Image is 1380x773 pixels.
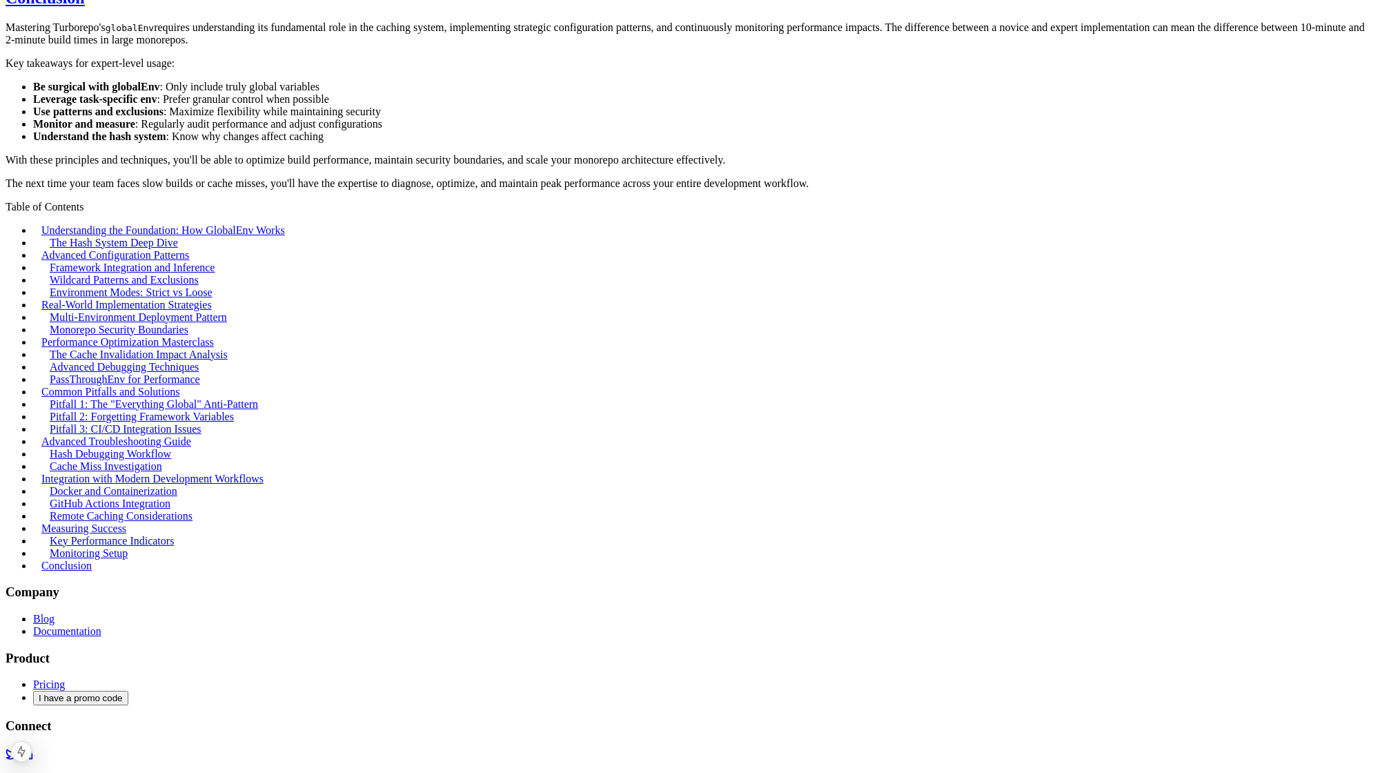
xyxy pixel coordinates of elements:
a: Multi-Environment Deployment Pattern [50,311,227,323]
a: Blog [33,613,55,625]
a: Conclusion [41,560,92,571]
p: Mastering Turborepo's requires understanding its fundamental role in the caching system, implemen... [6,21,1374,46]
a: Understanding the Foundation: How GlobalEnv Works [41,224,285,236]
div: Table of Contents [6,201,1374,213]
a: Framework Integration and Inference [50,262,215,273]
a: Cache Miss Investigation [50,460,162,472]
li: : Regularly audit performance and adjust configurations [33,118,1374,130]
strong: Monitor and measure [33,118,135,130]
a: Performance Optimization Masterclass [41,336,214,348]
a: Documentation [33,625,101,637]
a: Environment Modes: Strict vs Loose [50,286,213,298]
a: PassThroughEnv for Performance [50,373,200,385]
p: With these principles and techniques, you'll be able to optimize build performance, maintain secu... [6,154,1374,166]
code: globalEnv [106,23,154,33]
a: Pitfall 2: Forgetting Framework Variables [50,411,234,422]
a: Advanced Configuration Patterns [41,249,189,261]
li: : Prefer granular control when possible [33,93,1374,106]
a: Monorepo Security Boundaries [50,324,188,335]
a: Common Pitfalls and Solutions [41,386,179,398]
p: Key takeaways for expert-level usage: [6,57,1374,70]
a: Advanced Troubleshooting Guide [41,436,191,447]
a: Measuring Success [41,522,126,534]
a: The Hash System Deep Dive [50,237,178,248]
a: Advanced Debugging Techniques [50,361,199,373]
strong: Understand the hash system [33,130,166,142]
a: Monitoring Setup [50,547,128,559]
button: I have a promo code [33,691,128,705]
a: Pitfall 1: The "Everything Global" Anti-Pattern [50,398,258,410]
a: Wildcard Patterns and Exclusions [50,274,199,286]
a: Real-World Implementation Strategies [41,299,212,311]
a: Hash Debugging Workflow [50,448,171,460]
a: Remote Caching Considerations [50,510,193,522]
a: Key Performance Indicators [50,535,174,547]
a: Pricing [33,678,65,690]
strong: Leverage task-specific env [33,93,157,105]
strong: Be surgical with globalEnv [33,81,160,92]
h3: Company [6,585,1374,600]
strong: Use patterns and exclusions [33,106,164,117]
a: GitHub Actions Integration [50,498,170,509]
a: The Cache Invalidation Impact Analysis [50,349,228,360]
li: : Know why changes affect caching [33,130,1374,143]
a: Docker and Containerization [50,485,177,497]
h3: Connect [6,718,1374,734]
h3: Product [6,651,1374,666]
a: Integration with Modern Development Workflows [41,473,264,485]
li: : Maximize flexibility while maintaining security [33,106,1374,118]
p: The next time your team faces slow builds or cache misses, you'll have the expertise to diagnose,... [6,177,1374,190]
li: : Only include truly global variables [33,81,1374,93]
a: Pitfall 3: CI/CD Integration Issues [50,423,201,435]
